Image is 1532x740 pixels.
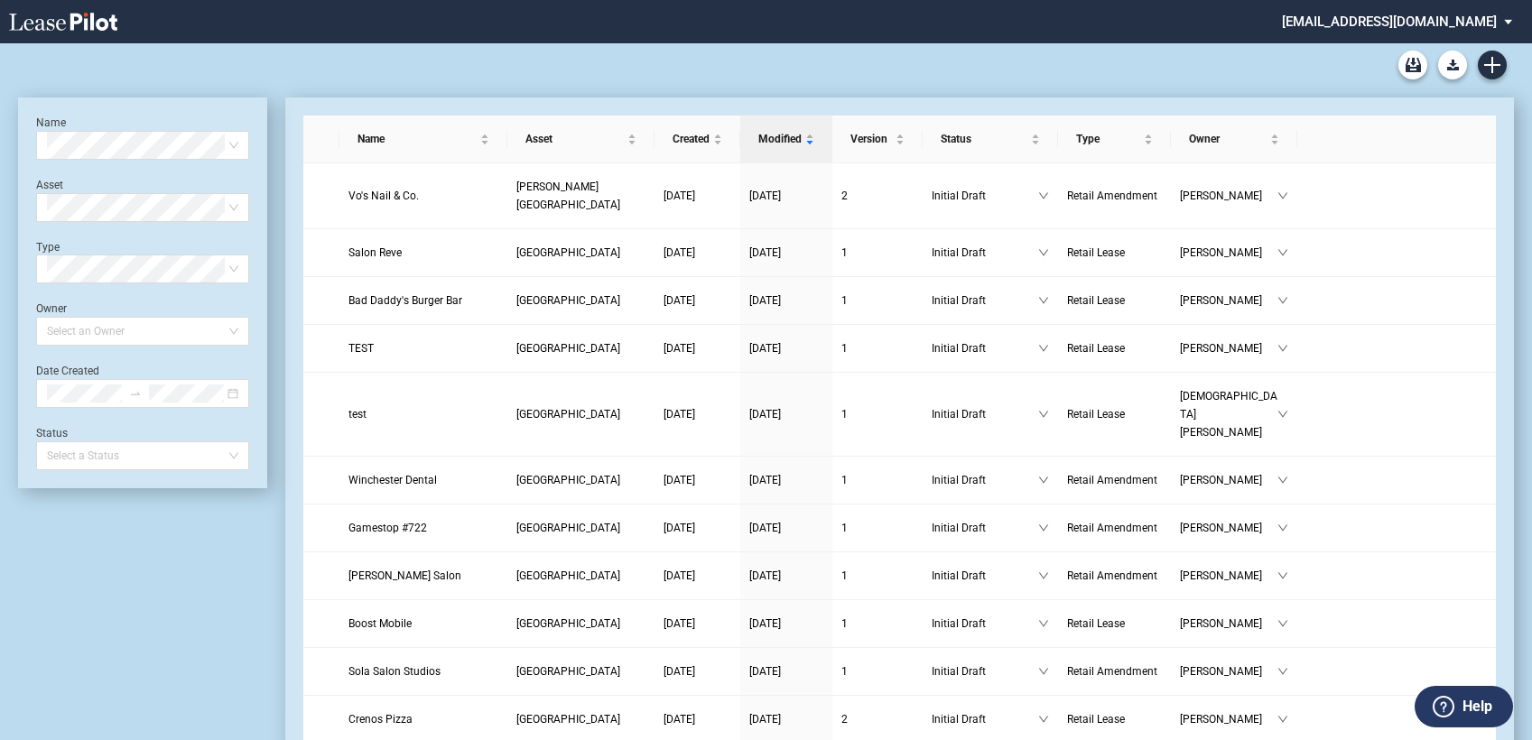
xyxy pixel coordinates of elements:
[1180,244,1277,262] span: [PERSON_NAME]
[932,710,1038,728] span: Initial Draft
[1067,471,1162,489] a: Retail Amendment
[36,241,60,254] label: Type
[1067,190,1157,202] span: Retail Amendment
[1038,190,1049,201] span: down
[749,244,823,262] a: [DATE]
[1277,618,1288,629] span: down
[348,474,437,486] span: Winchester Dental
[1067,291,1162,310] a: Retail Lease
[1067,567,1162,585] a: Retail Amendment
[664,665,695,678] span: [DATE]
[1277,190,1288,201] span: down
[749,713,781,726] span: [DATE]
[1180,710,1277,728] span: [PERSON_NAME]
[841,408,848,421] span: 1
[1038,618,1049,629] span: down
[1398,51,1427,79] a: Archive
[1067,342,1125,355] span: Retail Lease
[516,339,645,357] a: [GEOGRAPHIC_DATA]
[1067,339,1162,357] a: Retail Lease
[1277,523,1288,533] span: down
[673,130,710,148] span: Created
[749,190,781,202] span: [DATE]
[664,190,695,202] span: [DATE]
[1438,51,1467,79] button: Download Blank Form
[749,339,823,357] a: [DATE]
[348,408,367,421] span: test
[664,408,695,421] span: [DATE]
[1277,475,1288,486] span: down
[841,713,848,726] span: 2
[348,569,461,582] span: Madhuri Salon
[841,294,848,307] span: 1
[758,130,802,148] span: Modified
[1180,471,1277,489] span: [PERSON_NAME]
[516,615,645,633] a: [GEOGRAPHIC_DATA]
[749,294,781,307] span: [DATE]
[516,291,645,310] a: [GEOGRAPHIC_DATA]
[664,405,731,423] a: [DATE]
[1433,51,1472,79] md-menu: Download Blank Form List
[1038,409,1049,420] span: down
[740,116,832,163] th: Modified
[1067,569,1157,582] span: Retail Amendment
[1038,343,1049,354] span: down
[749,405,823,423] a: [DATE]
[832,116,923,163] th: Version
[348,342,374,355] span: TEST
[516,710,645,728] a: [GEOGRAPHIC_DATA]
[348,246,402,259] span: Salon Reve
[749,291,823,310] a: [DATE]
[1067,405,1162,423] a: Retail Lease
[841,339,914,357] a: 1
[841,190,848,202] span: 2
[129,387,142,400] span: swap-right
[664,569,695,582] span: [DATE]
[664,519,731,537] a: [DATE]
[749,342,781,355] span: [DATE]
[516,471,645,489] a: [GEOGRAPHIC_DATA]
[1462,695,1492,718] label: Help
[516,522,620,534] span: Easton Square
[664,187,731,205] a: [DATE]
[932,405,1038,423] span: Initial Draft
[841,244,914,262] a: 1
[932,471,1038,489] span: Initial Draft
[516,519,645,537] a: [GEOGRAPHIC_DATA]
[348,187,498,205] a: Vo's Nail & Co.
[516,405,645,423] a: [GEOGRAPHIC_DATA]
[841,187,914,205] a: 2
[664,474,695,486] span: [DATE]
[841,617,848,630] span: 1
[1067,519,1162,537] a: Retail Amendment
[1180,187,1277,205] span: [PERSON_NAME]
[841,615,914,633] a: 1
[348,519,498,537] a: Gamestop #722
[664,294,695,307] span: [DATE]
[36,365,99,377] label: Date Created
[1067,187,1162,205] a: Retail Amendment
[1277,295,1288,306] span: down
[1277,570,1288,581] span: down
[841,665,848,678] span: 1
[1277,343,1288,354] span: down
[749,569,781,582] span: [DATE]
[1067,408,1125,421] span: Retail Lease
[1038,295,1049,306] span: down
[749,617,781,630] span: [DATE]
[664,246,695,259] span: [DATE]
[664,244,731,262] a: [DATE]
[749,522,781,534] span: [DATE]
[1038,247,1049,258] span: down
[841,522,848,534] span: 1
[932,662,1038,680] span: Initial Draft
[664,662,731,680] a: [DATE]
[507,116,655,163] th: Asset
[1189,130,1267,148] span: Owner
[1038,475,1049,486] span: down
[749,615,823,633] a: [DATE]
[348,617,412,630] span: Boost Mobile
[348,615,498,633] a: Boost Mobile
[932,519,1038,537] span: Initial Draft
[1067,713,1125,726] span: Retail Lease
